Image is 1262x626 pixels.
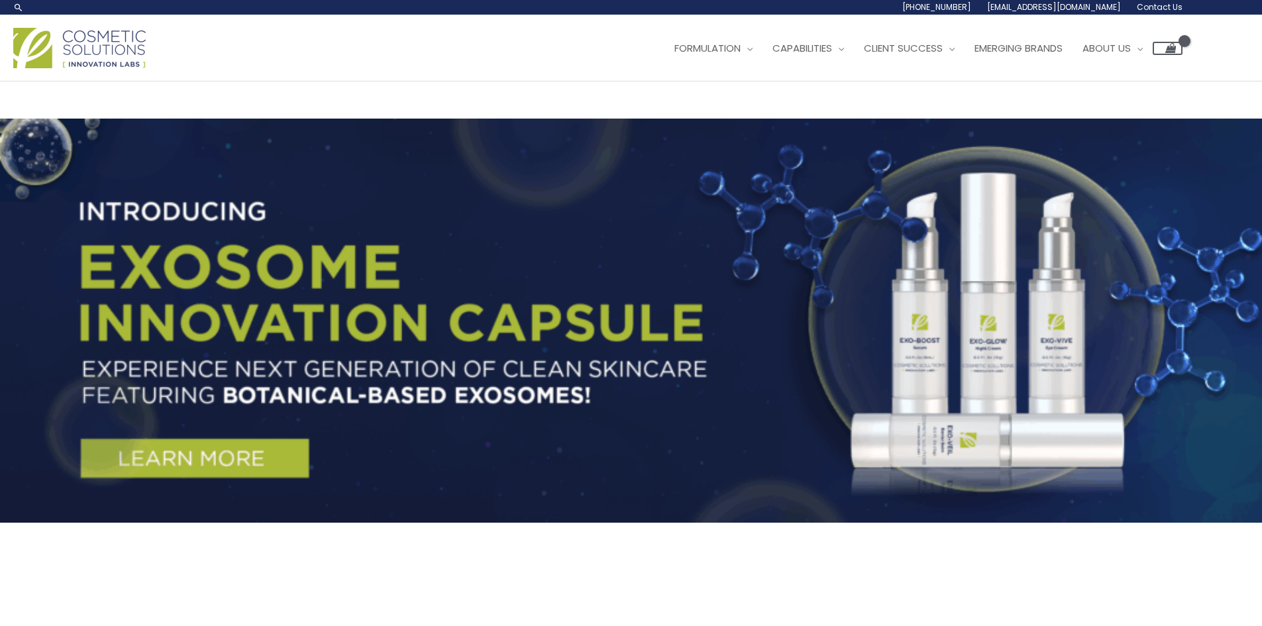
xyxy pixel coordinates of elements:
span: Capabilities [772,41,832,55]
a: Emerging Brands [965,28,1073,68]
nav: Site Navigation [655,28,1183,68]
span: About Us [1082,41,1131,55]
span: [EMAIL_ADDRESS][DOMAIN_NAME] [987,1,1121,13]
a: About Us [1073,28,1153,68]
img: Cosmetic Solutions Logo [13,28,146,68]
span: [PHONE_NUMBER] [902,1,971,13]
a: Search icon link [13,2,24,13]
a: Formulation [664,28,762,68]
span: Contact Us [1137,1,1183,13]
a: Capabilities [762,28,854,68]
a: Client Success [854,28,965,68]
span: Client Success [864,41,943,55]
span: Emerging Brands [974,41,1063,55]
span: Formulation [674,41,741,55]
a: View Shopping Cart, empty [1153,42,1183,55]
